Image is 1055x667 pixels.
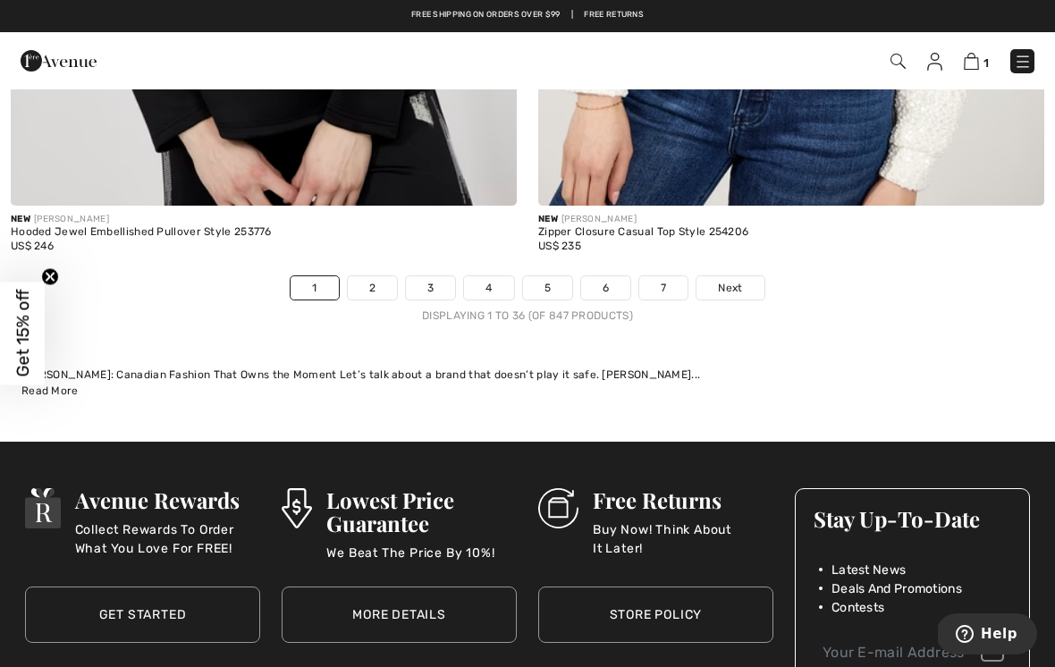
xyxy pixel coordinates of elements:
img: Free Returns [538,488,578,528]
div: [PERSON_NAME] [538,213,1044,226]
a: 1 [291,276,338,300]
a: Free shipping on orders over $99 [411,9,561,21]
span: Deals And Promotions [831,579,962,598]
span: Contests [831,598,884,617]
span: 1 [983,56,989,70]
img: Avenue Rewards [25,488,61,528]
img: Lowest Price Guarantee [282,488,312,528]
h3: Stay Up-To-Date [814,507,1011,530]
a: Next [696,276,764,300]
a: 6 [581,276,630,300]
span: US$ 235 [538,240,581,252]
p: Buy Now! Think About It Later! [593,520,773,556]
a: Get Started [25,587,260,643]
p: We Beat The Price By 10%! [326,544,517,579]
h3: Free Returns [593,488,773,511]
a: 5 [523,276,572,300]
img: Shopping Bag [964,53,979,70]
div: Zipper Closure Casual Top Style 254206 [538,226,1044,239]
a: 1 [964,50,989,72]
a: 3 [406,276,455,300]
span: New [11,214,30,224]
span: Get 15% off [13,290,33,377]
span: | [571,9,573,21]
a: 1ère Avenue [21,51,97,68]
iframe: Opens a widget where you can find more information [938,613,1037,658]
h3: Avenue Rewards [75,488,260,511]
span: New [538,214,558,224]
img: Search [890,54,906,69]
div: Hooded Jewel Embellished Pullover Style 253776 [11,226,517,239]
a: 2 [348,276,397,300]
a: More Details [282,587,517,643]
p: Collect Rewards To Order What You Love For FREE! [75,520,260,556]
img: Menu [1014,53,1032,71]
span: Read More [21,384,79,397]
a: 7 [639,276,688,300]
img: 1ère Avenue [21,43,97,79]
span: Next [718,280,742,296]
a: Store Policy [538,587,773,643]
span: Latest News [831,561,906,579]
h3: Lowest Price Guarantee [326,488,517,535]
div: [PERSON_NAME] [11,213,517,226]
button: Close teaser [41,268,59,286]
span: US$ 246 [11,240,54,252]
a: Free Returns [584,9,644,21]
img: My Info [927,53,942,71]
a: 4 [464,276,513,300]
div: [PERSON_NAME]: Canadian Fashion That Owns the Moment Let’s talk about a brand that doesn’t play i... [21,367,1034,383]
